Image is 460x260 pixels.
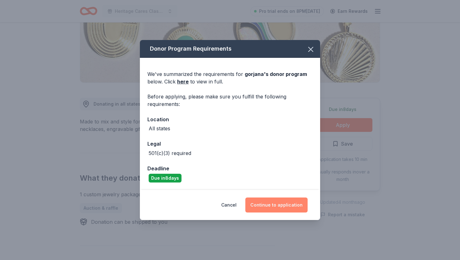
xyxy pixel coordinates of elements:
[149,149,191,157] div: 501(c)(3) required
[147,70,313,85] div: We've summarized the requirements for below. Click to view in full.
[221,197,237,212] button: Cancel
[149,125,170,132] div: All states
[147,140,313,148] div: Legal
[245,71,307,77] span: gorjana 's donor program
[147,164,313,172] div: Deadline
[147,115,313,123] div: Location
[147,93,313,108] div: Before applying, please make sure you fulfill the following requirements:
[149,174,181,182] div: Due in 8 days
[177,78,189,85] a: here
[245,197,308,212] button: Continue to application
[140,40,320,58] div: Donor Program Requirements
